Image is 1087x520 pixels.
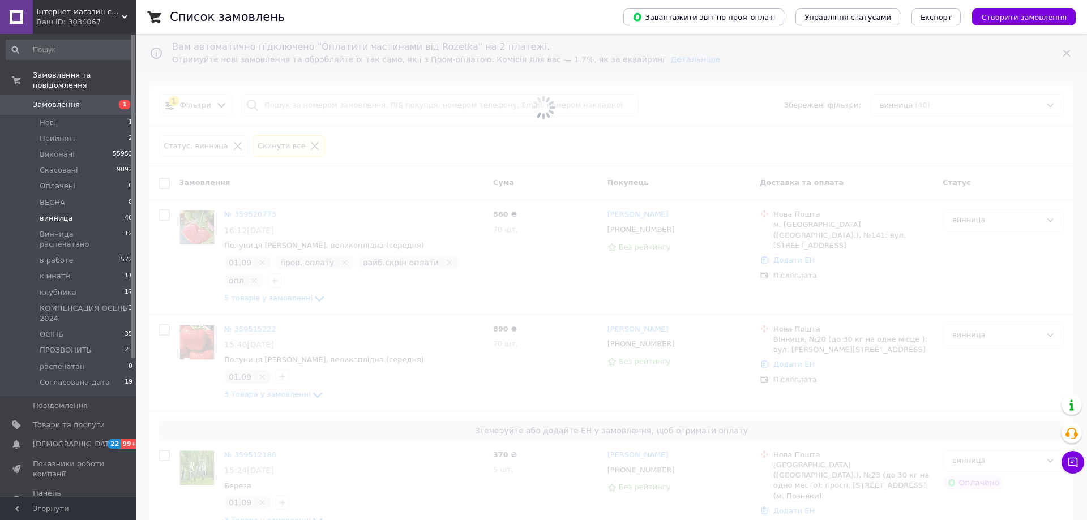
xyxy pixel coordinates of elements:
span: Панель управління [33,488,105,509]
span: 1 [119,100,130,109]
span: 55953 [113,149,132,160]
span: Експорт [921,13,952,22]
span: Повідомлення [33,401,88,411]
button: Створити замовлення [972,8,1076,25]
span: распечатан [40,362,85,372]
span: Прийняті [40,134,75,144]
div: Ваш ID: 3034067 [37,17,136,27]
span: 35 [125,329,132,339]
span: 99+ [121,439,139,449]
span: Виконані [40,149,75,160]
span: Замовлення [33,100,80,110]
span: КОМПЕНСАЦИЯ ОСЕНЬ 2024 [40,303,129,324]
span: Нові [40,118,56,128]
span: 22 [108,439,121,449]
button: Завантажити звіт по пром-оплаті [623,8,784,25]
span: Створити замовлення [981,13,1067,22]
h1: Список замовлень [170,10,285,24]
span: 40 [125,213,132,224]
input: Пошук [6,40,134,60]
button: Чат з покупцем [1062,451,1084,474]
span: 1 [129,118,132,128]
button: Управління статусами [795,8,900,25]
span: кімнатні [40,271,72,281]
span: 11 [125,271,132,281]
span: ОСІНЬ [40,329,63,339]
span: 0 [129,181,132,191]
span: винница [40,213,72,224]
span: Замовлення та повідомлення [33,70,136,91]
span: Управління статусами [804,13,891,22]
button: Експорт [911,8,961,25]
span: інтернет магазин садівника Садиба Сад [37,7,122,17]
span: Согласована дата [40,377,110,388]
span: 12 [125,229,132,250]
span: 2 [129,134,132,144]
span: ПРОЗВОНИТЬ [40,345,92,355]
span: 19 [125,377,132,388]
span: ВЕСНА [40,197,65,208]
span: 8 [129,197,132,208]
span: 3 [129,303,132,324]
span: Товари та послуги [33,420,105,430]
a: Створити замовлення [961,12,1076,21]
span: [DEMOGRAPHIC_DATA] [33,439,117,449]
span: 17 [125,287,132,298]
span: 9092 [117,165,132,175]
span: 23 [125,345,132,355]
span: Скасовані [40,165,78,175]
span: Завантажити звіт по пром-оплаті [632,12,775,22]
span: 0 [129,362,132,372]
span: Показники роботи компанії [33,459,105,479]
span: клубника [40,287,76,298]
span: 572 [121,255,132,265]
span: в работе [40,255,74,265]
span: Винница распечатано [40,229,125,250]
span: Оплачені [40,181,75,191]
